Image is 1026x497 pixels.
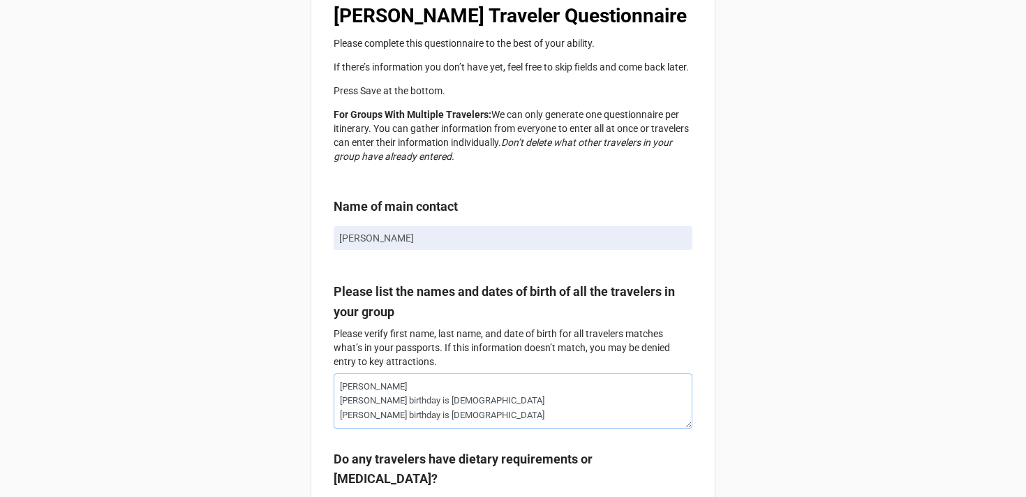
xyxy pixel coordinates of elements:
[334,197,458,216] label: Name of main contact
[334,4,687,27] b: [PERSON_NAME] Traveler Questionnaire
[334,373,692,429] textarea: [PERSON_NAME] [PERSON_NAME] birthday is [DEMOGRAPHIC_DATA] [PERSON_NAME] birthday is [DEMOGRAPHIC...
[334,84,692,98] p: Press Save at the bottom.
[334,60,692,74] p: If there’s information you don’t have yet, feel free to skip fields and come back later.
[334,109,491,120] strong: For Groups With Multiple Travelers:
[339,231,687,245] p: [PERSON_NAME]
[334,282,692,322] label: Please list the names and dates of birth of all the travelers in your group
[334,107,692,163] p: We can only generate one questionnaire per itinerary. You can gather information from everyone to...
[334,36,692,50] p: Please complete this questionnaire to the best of your ability.
[334,450,692,489] label: Do any travelers have dietary requirements or [MEDICAL_DATA]?
[334,327,692,369] p: Please verify first name, last name, and date of birth for all travelers matches what’s in your p...
[334,137,672,162] em: Don’t delete what other travelers in your group have already entered.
